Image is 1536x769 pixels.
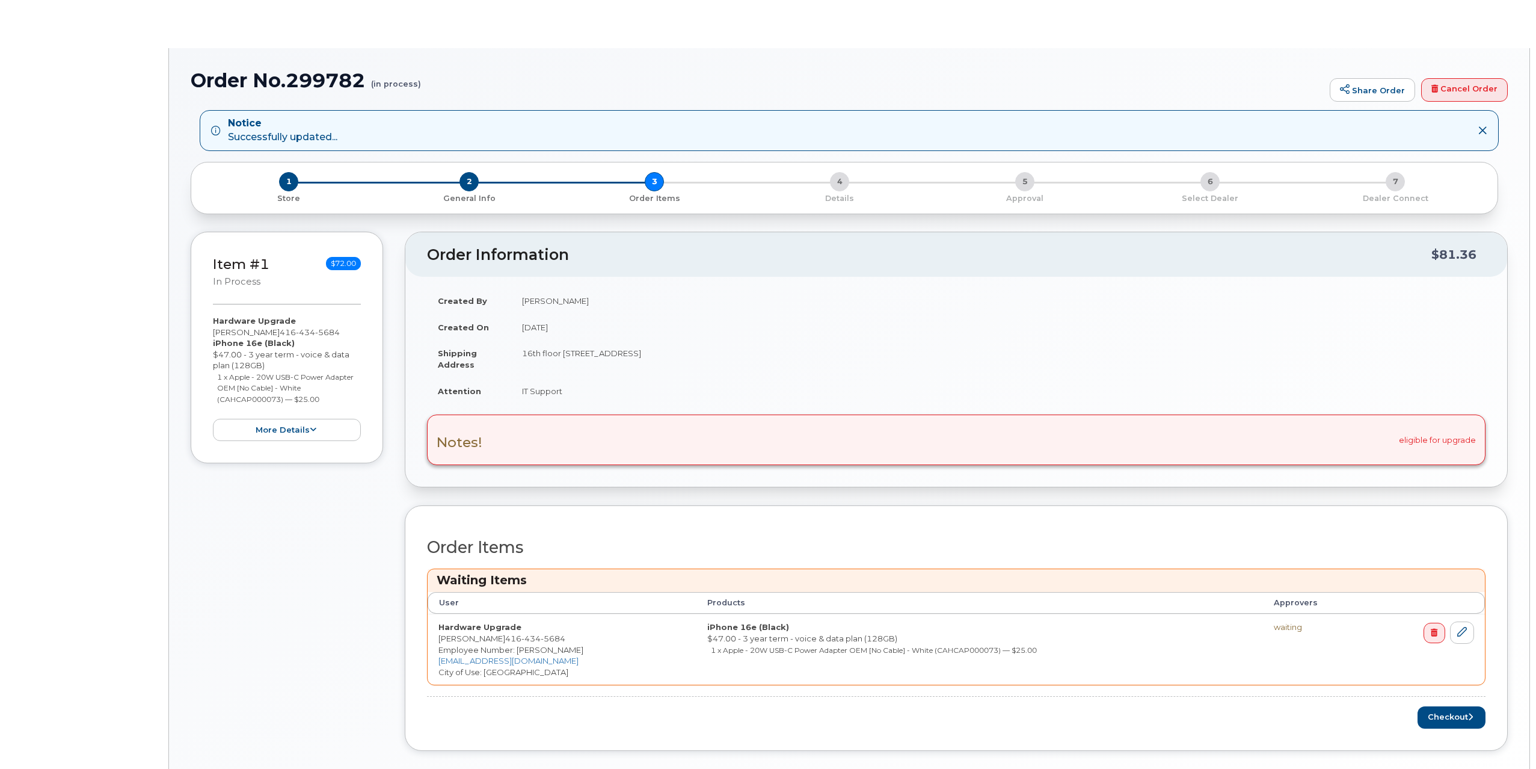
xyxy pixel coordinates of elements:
h3: Waiting Items [437,572,1476,588]
button: Checkout [1418,706,1485,729]
td: [DATE] [511,314,1485,341]
h1: Order No.299782 [191,70,1324,91]
div: Successfully updated... [228,117,337,144]
a: Cancel Order [1421,78,1508,102]
a: Item #1 [213,256,269,273]
strong: iPhone 16e (Black) [707,622,789,632]
strong: Hardware Upgrade [213,316,296,326]
span: 434 [296,327,315,337]
span: 2 [459,172,479,191]
span: 434 [521,634,541,643]
p: General Info [381,193,557,204]
th: User [428,592,696,614]
strong: Created On [438,323,489,332]
strong: Created By [438,296,487,306]
td: $47.00 - 3 year term - voice & data plan (128GB) [696,614,1263,685]
small: 1 x Apple - 20W USB-C Power Adapter OEM [No Cable] - White (CAHCAP000073) — $25.00 [217,372,354,404]
th: Products [696,592,1263,614]
p: Store [206,193,372,204]
strong: iPhone 16e (Black) [213,338,295,348]
small: in process [213,276,260,287]
h3: Notes! [437,435,482,450]
span: 1 [279,172,298,191]
span: 5684 [315,327,340,337]
div: waiting [1274,622,1358,633]
small: (in process) [371,70,421,88]
a: Share Order [1330,78,1415,102]
td: IT Support [511,378,1485,404]
div: $81.36 [1431,243,1476,266]
span: 416 [505,634,565,643]
strong: Attention [438,386,481,396]
a: [EMAIL_ADDRESS][DOMAIN_NAME] [438,656,579,666]
h2: Order Items [427,539,1485,557]
strong: Hardware Upgrade [438,622,521,632]
div: eligible for upgrade [427,415,1485,465]
a: 1 Store [201,191,376,204]
a: 2 General Info [376,191,562,204]
strong: Notice [228,117,337,131]
td: [PERSON_NAME] City of Use: [GEOGRAPHIC_DATA] [428,614,696,685]
td: [PERSON_NAME] [511,288,1485,314]
button: more details [213,419,361,441]
div: [PERSON_NAME] $47.00 - 3 year term - voice & data plan (128GB) [213,315,361,441]
th: Approvers [1263,592,1369,614]
span: 416 [280,327,340,337]
span: Employee Number: [PERSON_NAME] [438,645,583,655]
strong: Shipping Address [438,348,477,369]
h2: Order Information [427,247,1431,264]
small: 1 x Apple - 20W USB-C Power Adapter OEM [No Cable] - White (CAHCAP000073) — $25.00 [711,646,1037,655]
td: 16th floor [STREET_ADDRESS] [511,340,1485,377]
span: 5684 [541,634,565,643]
span: $72.00 [326,257,361,270]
